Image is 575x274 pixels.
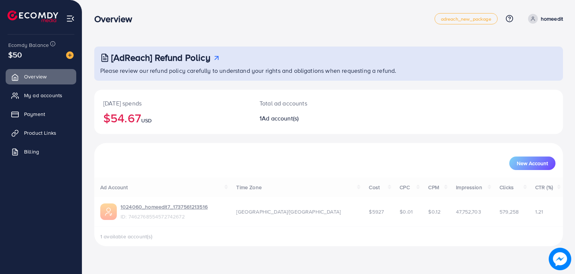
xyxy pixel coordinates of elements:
[66,14,75,23] img: menu
[435,13,498,24] a: adreach_new_package
[24,73,47,80] span: Overview
[100,66,558,75] p: Please review our refund policy carefully to understand your rights and obligations when requesti...
[103,99,241,108] p: [DATE] spends
[24,110,45,118] span: Payment
[541,14,563,23] p: homeedit
[6,107,76,122] a: Payment
[549,248,571,270] img: image
[262,114,299,122] span: Ad account(s)
[441,17,491,21] span: adreach_new_package
[6,144,76,159] a: Billing
[517,161,548,166] span: New Account
[525,14,563,24] a: homeedit
[6,125,76,140] a: Product Links
[24,148,39,155] span: Billing
[8,11,58,22] img: logo
[94,14,138,24] h3: Overview
[111,52,210,63] h3: [AdReach] Refund Policy
[8,41,49,49] span: Ecomdy Balance
[24,129,56,137] span: Product Links
[509,157,555,170] button: New Account
[141,117,152,124] span: USD
[260,115,359,122] h2: 1
[24,92,62,99] span: My ad accounts
[103,111,241,125] h2: $54.67
[8,49,22,60] span: $50
[6,88,76,103] a: My ad accounts
[6,69,76,84] a: Overview
[66,51,74,59] img: image
[260,99,359,108] p: Total ad accounts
